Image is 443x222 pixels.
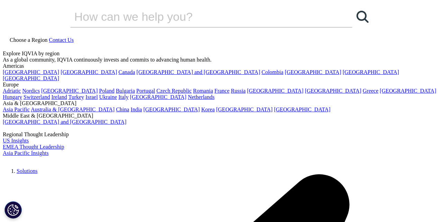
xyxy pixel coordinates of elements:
[274,107,331,112] a: [GEOGRAPHIC_DATA]
[3,94,22,100] a: Hungary
[352,6,373,27] a: Search
[118,94,128,100] a: Italy
[130,107,142,112] a: India
[201,107,215,112] a: Korea
[3,138,29,144] a: US Insights
[247,88,304,94] a: [GEOGRAPHIC_DATA]
[3,131,440,138] div: Regional Thought Leadership
[156,88,192,94] a: Czech Republic
[51,94,67,100] a: Ireland
[99,94,117,100] a: Ukraine
[3,50,440,57] div: Explore IQVIA by region
[118,69,135,75] a: Canada
[130,94,186,100] a: [GEOGRAPHIC_DATA]
[3,63,440,69] div: Americas
[136,88,155,94] a: Portugal
[10,37,47,43] span: Choose a Region
[343,69,399,75] a: [GEOGRAPHIC_DATA]
[68,94,84,100] a: Turkey
[22,88,40,94] a: Nordics
[305,88,361,94] a: [GEOGRAPHIC_DATA]
[17,168,37,174] a: Solutions
[188,94,215,100] a: Netherlands
[215,88,230,94] a: France
[99,88,114,94] a: Poland
[3,113,440,119] div: Middle East & [GEOGRAPHIC_DATA]
[3,82,440,88] div: Europe
[262,69,283,75] a: Colombia
[3,107,30,112] a: Asia Pacific
[3,150,48,156] a: Asia Pacific Insights
[193,88,213,94] a: Romania
[3,144,64,150] a: EMEA Thought Leadership
[4,201,22,219] button: Configuración de cookies
[143,107,200,112] a: [GEOGRAPHIC_DATA]
[285,69,341,75] a: [GEOGRAPHIC_DATA]
[61,69,117,75] a: [GEOGRAPHIC_DATA]
[380,88,436,94] a: [GEOGRAPHIC_DATA]
[3,69,59,75] a: [GEOGRAPHIC_DATA]
[3,75,59,81] a: [GEOGRAPHIC_DATA]
[231,88,246,94] a: Russia
[216,107,272,112] a: [GEOGRAPHIC_DATA]
[41,88,98,94] a: [GEOGRAPHIC_DATA]
[24,94,50,100] a: Switzerland
[363,88,378,94] a: Greece
[31,107,115,112] a: Australia & [GEOGRAPHIC_DATA]
[49,37,74,43] a: Contact Us
[3,100,440,107] div: Asia & [GEOGRAPHIC_DATA]
[136,69,260,75] a: [GEOGRAPHIC_DATA] and [GEOGRAPHIC_DATA]
[85,94,98,100] a: Israel
[3,88,21,94] a: Adriatic
[116,88,135,94] a: Bulgaria
[3,119,126,125] a: [GEOGRAPHIC_DATA] and [GEOGRAPHIC_DATA]
[356,11,369,23] svg: Search
[70,6,333,27] input: Search
[3,57,440,63] div: As a global community, IQVIA continuously invests and commits to advancing human health.
[116,107,129,112] a: China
